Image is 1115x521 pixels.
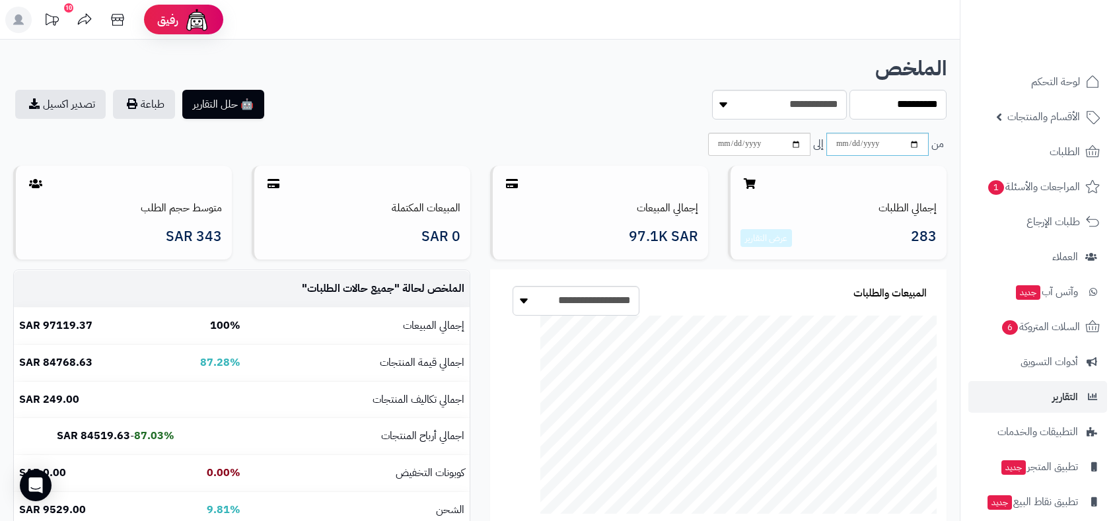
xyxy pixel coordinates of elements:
[19,355,92,370] b: 84768.63 SAR
[968,206,1107,238] a: طلبات الإرجاع
[246,271,470,307] td: الملخص لحالة " "
[1015,283,1078,301] span: وآتس آب
[968,381,1107,413] a: التقارير
[1021,353,1078,371] span: أدوات التسويق
[184,7,210,33] img: ai-face.png
[745,231,787,245] a: عرض التقارير
[307,281,394,296] span: جميع حالات الطلبات
[246,455,470,491] td: كوبونات التخفيض
[988,180,1004,195] span: 1
[1001,318,1080,336] span: السلات المتروكة
[35,7,68,36] a: تحديثات المنصة
[875,53,947,84] b: الملخص
[1000,458,1078,476] span: تطبيق المتجر
[246,382,470,418] td: اجمالي تكاليف المنتجات
[997,423,1078,441] span: التطبيقات والخدمات
[141,200,222,216] a: متوسط حجم الطلب
[911,229,937,248] span: 283
[1026,213,1080,231] span: طلبات الإرجاع
[968,171,1107,203] a: المراجعات والأسئلة1
[931,137,944,152] span: من
[19,465,66,481] b: 0.00 SAR
[968,276,1107,308] a: وآتس آبجديد
[200,355,240,370] b: 87.28%
[968,416,1107,448] a: التطبيقات والخدمات
[207,465,240,481] b: 0.00%
[968,486,1107,518] a: تطبيق نقاط البيعجديد
[166,229,222,244] span: 343 SAR
[19,502,86,518] b: 9529.00 SAR
[1007,108,1080,126] span: الأقسام والمنتجات
[246,418,470,454] td: اجمالي أرباح المنتجات
[813,137,824,152] span: إلى
[1001,460,1026,475] span: جديد
[853,288,927,300] h3: المبيعات والطلبات
[20,469,52,501] div: Open Intercom Messenger
[182,90,264,119] button: 🤖 حلل التقارير
[57,428,130,444] b: 84519.63 SAR
[1016,285,1040,300] span: جديد
[15,90,106,119] a: تصدير اكسيل
[64,3,73,13] div: 10
[207,502,240,518] b: 9.81%
[1052,248,1078,266] span: العملاء
[210,318,240,333] b: 100%
[879,200,937,216] a: إجمالي الطلبات
[14,418,180,454] td: -
[968,241,1107,273] a: العملاء
[968,311,1107,343] a: السلات المتروكة6
[19,392,79,407] b: 249.00 SAR
[246,345,470,381] td: اجمالي قيمة المنتجات
[1031,73,1080,91] span: لوحة التحكم
[392,200,460,216] a: المبيعات المكتملة
[988,495,1012,510] span: جديد
[987,178,1080,196] span: المراجعات والأسئلة
[246,308,470,344] td: إجمالي المبيعات
[157,12,178,28] span: رفيق
[1002,320,1018,335] span: 6
[113,90,175,119] button: طباعة
[968,136,1107,168] a: الطلبات
[1050,143,1080,161] span: الطلبات
[968,451,1107,483] a: تطبيق المتجرجديد
[986,493,1078,511] span: تطبيق نقاط البيع
[637,200,698,216] a: إجمالي المبيعات
[968,66,1107,98] a: لوحة التحكم
[968,346,1107,378] a: أدوات التسويق
[134,428,174,444] b: 87.03%
[421,229,460,244] span: 0 SAR
[1052,388,1078,406] span: التقارير
[629,229,698,244] span: 97.1K SAR
[19,318,92,333] b: 97119.37 SAR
